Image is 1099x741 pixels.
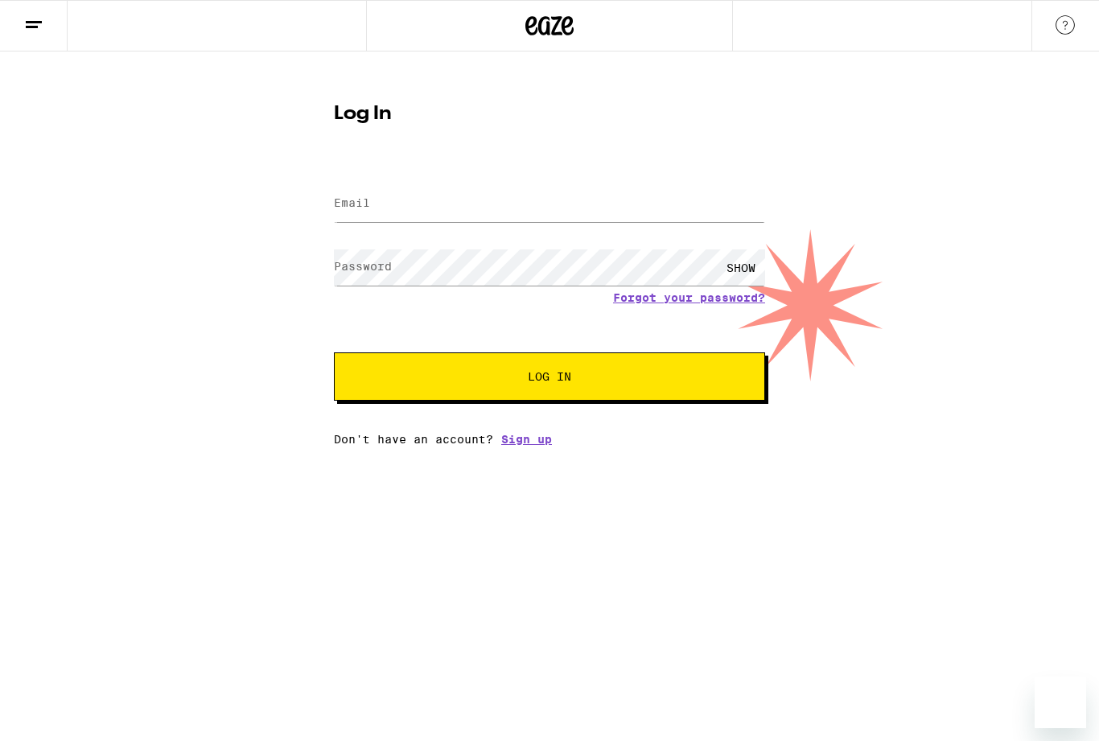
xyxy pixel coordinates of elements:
[334,105,765,124] h1: Log In
[334,433,765,446] div: Don't have an account?
[334,260,392,273] label: Password
[613,291,765,304] a: Forgot your password?
[528,371,571,382] span: Log In
[334,186,765,222] input: Email
[334,196,370,209] label: Email
[717,249,765,286] div: SHOW
[334,352,765,401] button: Log In
[1035,677,1086,728] iframe: Button to launch messaging window
[501,433,552,446] a: Sign up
